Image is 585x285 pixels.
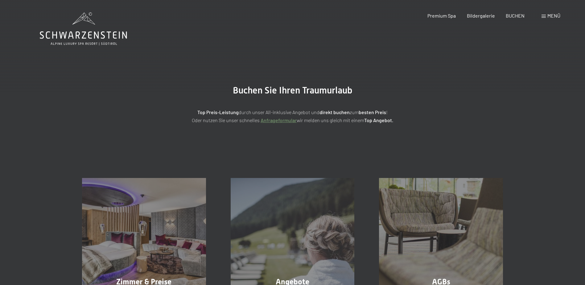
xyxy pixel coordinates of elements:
[319,109,350,115] strong: direkt buchen
[547,13,560,19] span: Menü
[427,13,456,19] a: Premium Spa
[364,117,393,123] strong: Top Angebot.
[359,109,386,115] strong: besten Preis
[138,108,447,124] p: durch unser All-inklusive Angebot und zum ! Oder nutzen Sie unser schnelles wir melden uns gleich...
[233,85,352,96] span: Buchen Sie Ihren Traumurlaub
[506,13,525,19] a: BUCHEN
[261,117,297,123] a: Anfrageformular
[197,109,239,115] strong: Top Preis-Leistung
[467,13,495,19] a: Bildergalerie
